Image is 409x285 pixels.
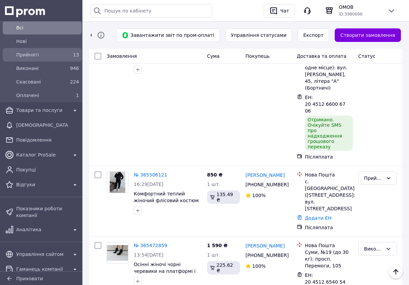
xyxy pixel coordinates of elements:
span: Нові [16,38,79,45]
span: Замовлення [107,53,137,59]
span: Всi [16,24,79,31]
span: Покупець [246,53,270,59]
button: Експорт [298,28,329,42]
div: 135.49 ₴ [207,190,240,204]
span: Показники роботи компанії [16,205,79,219]
span: Каталог ProSale [16,151,68,158]
img: Фото товару [110,172,126,193]
div: м. [GEOGRAPHIC_DATA] ([GEOGRAPHIC_DATA].), №325 (до 30 кг на одне місце): вул. [PERSON_NAME], 45,... [305,37,353,91]
a: Створити замовлення [335,28,401,42]
div: Отримано. Очікуйте SMS про надходження грошового переказу [305,116,353,151]
div: Післяплата [305,224,353,231]
div: Нова Пошта [305,171,353,178]
span: Аналітика [16,226,68,233]
div: Суми, №19 (до 30 кг): просп. Перемоги, 105 [305,249,353,269]
span: Доставка та оплата [297,53,347,59]
div: [PHONE_NUMBER] [244,251,286,260]
div: Прийнято [364,174,383,182]
a: № 365506121 [134,172,167,177]
span: ОМОВ [339,4,382,10]
img: Фото товару [107,245,128,261]
span: Статус [358,53,376,59]
button: Управління статусами [225,28,292,42]
span: Виконані [16,65,66,72]
div: Післяплата [305,153,353,160]
button: Завантажити звіт по пром-оплаті [116,28,220,42]
button: Чат [264,4,295,18]
span: [DEMOGRAPHIC_DATA] [16,122,68,128]
div: Нова Пошта [305,242,353,249]
span: 946 [70,66,79,71]
div: 225.62 ₴ [207,261,240,275]
span: 1 шт. [207,252,220,258]
input: Пошук по кабінету [91,4,212,18]
span: Гаманець компанії [16,266,68,272]
span: Повідомлення [16,137,79,143]
span: Cума [207,53,220,59]
span: 13 [73,52,79,57]
span: 224 [70,79,79,85]
span: Відгуки [16,181,68,188]
a: № 365472859 [134,243,167,248]
a: Комфортний теплий жіночий флісовий костюм спортивний двійка кофта та штани [134,191,199,217]
span: 13:54[DATE] [134,252,163,258]
span: Управління сайтом [16,251,68,258]
a: [PERSON_NAME] [246,172,285,179]
span: 1 590 ₴ [207,243,228,248]
span: Список замовлень [91,30,92,40]
span: Прийняті [16,51,66,58]
span: 16:29[DATE] [134,182,163,187]
a: [PERSON_NAME] [246,242,285,249]
span: ЕН: 20 4512 6600 6706 [305,95,346,114]
span: 1 шт. [207,182,220,187]
span: 850 ₴ [207,172,223,177]
span: 1 [76,93,79,98]
a: Додати ЕН [305,215,332,221]
span: Покупці [16,166,79,173]
div: [PHONE_NUMBER] [244,180,286,189]
span: ID: 3980696 [339,12,362,17]
span: 100% [252,193,266,198]
span: Оплачені [16,92,66,99]
div: Виконано [364,245,383,253]
button: Наверх [389,265,403,279]
span: Товари та послуги [16,107,68,114]
a: Фото товару [107,171,128,193]
span: Скасовані [16,78,66,85]
div: Чат [279,6,290,16]
a: Фото товару [107,242,128,264]
div: с. [GEOGRAPHIC_DATA] ([STREET_ADDRESS]: вул. [STREET_ADDRESS] [305,178,353,212]
span: 100% [252,263,266,269]
span: Приховати [16,276,43,281]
